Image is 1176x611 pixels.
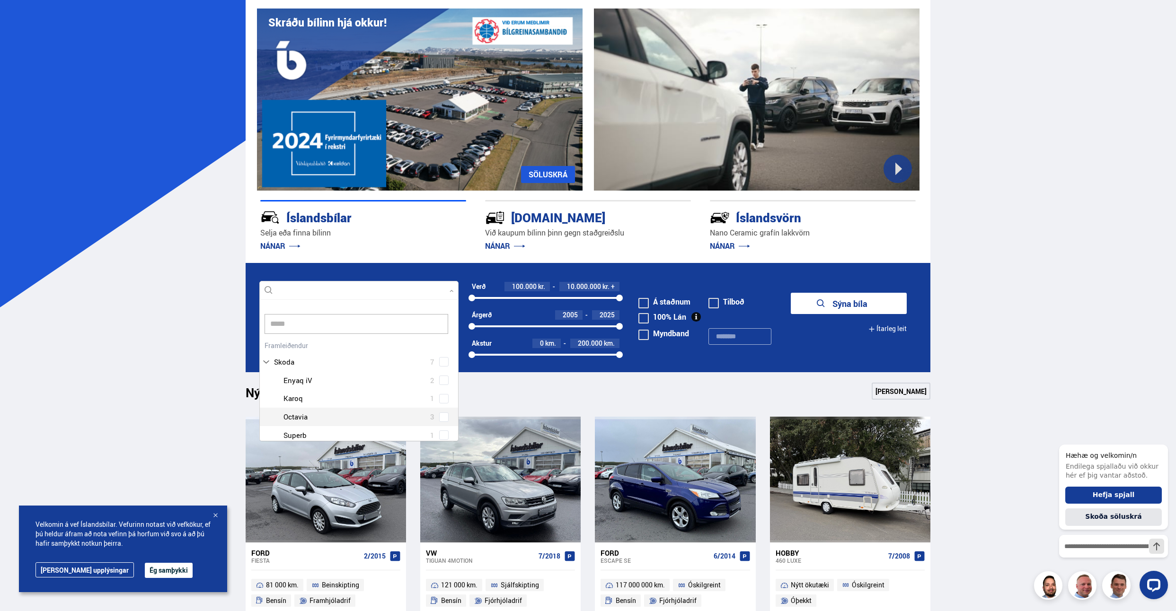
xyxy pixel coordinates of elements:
[430,392,434,405] span: 1
[309,595,351,606] span: Framhjóladrif
[688,579,721,591] span: Óskilgreint
[714,552,735,560] span: 6/2014
[710,209,882,225] div: Íslandsvörn
[708,298,744,305] label: Tilboð
[441,579,477,591] span: 121 000 km.
[791,595,812,606] span: Óþekkt
[260,208,280,227] img: JRvxyua_JYH6wB4c.svg
[430,410,434,424] span: 3
[322,579,359,591] span: Beinskipting
[145,563,193,578] button: Ég samþykki
[567,282,601,291] span: 10.000.000
[472,340,492,347] div: Akstur
[512,282,537,291] span: 100.000
[35,562,134,577] a: [PERSON_NAME] upplýsingar
[601,557,709,564] div: Escape SE
[430,428,434,442] span: 1
[710,208,730,227] img: -Svtn6bYgwAsiwNX.svg
[710,241,750,251] a: NÁNAR
[872,383,930,400] a: [PERSON_NAME]
[776,549,884,557] div: Hobby
[430,355,434,369] span: 7
[485,595,522,606] span: Fjórhjóladrif
[710,227,916,238] p: Nano Ceramic grafín lakkvörn
[638,313,686,321] label: 100% Lán
[485,241,525,251] a: NÁNAR
[260,209,433,225] div: Íslandsbílar
[776,557,884,564] div: 460 LUXE
[611,283,615,290] span: +
[791,293,907,314] button: Sýna bíla
[426,549,535,557] div: VW
[540,339,544,348] span: 0
[604,340,615,347] span: km.
[888,552,910,560] span: 7/2008
[578,339,602,348] span: 200.000
[430,374,434,387] span: 2
[852,579,884,591] span: Óskilgreint
[601,549,709,557] div: Ford
[1035,573,1064,601] img: nhp88E3Fdnt1Opn2.png
[1052,428,1172,607] iframe: LiveChat chat widget
[266,579,299,591] span: 81 000 km.
[868,318,907,340] button: Ítarleg leit
[266,595,286,606] span: Bensín
[521,166,575,183] a: SÖLUSKRÁ
[616,595,636,606] span: Bensín
[539,552,560,560] span: 7/2018
[659,595,697,606] span: Fjórhjóladrif
[485,208,505,227] img: tr5P-W3DuiFaO7aO.svg
[545,340,556,347] span: km.
[485,209,657,225] div: [DOMAIN_NAME]
[251,549,360,557] div: Ford
[638,330,689,337] label: Myndband
[426,557,535,564] div: Tiguan 4MOTION
[274,355,294,369] span: Skoda
[257,9,583,191] img: eKx6w-_Home_640_.png
[472,311,492,319] div: Árgerð
[472,283,486,290] div: Verð
[260,241,301,251] a: NÁNAR
[501,579,539,591] span: Sjálfskipting
[538,283,545,290] span: kr.
[441,595,461,606] span: Bensín
[791,579,829,591] span: Nýtt ökutæki
[364,552,386,560] span: 2/2015
[260,227,466,238] p: Selja eða finna bílinn
[485,227,691,238] p: Við kaupum bílinn þinn gegn staðgreiðslu
[600,310,615,319] span: 2025
[35,520,211,548] span: Velkomin á vef Íslandsbílar. Vefurinn notast við vefkökur, ef þú heldur áfram að nota vefinn þá h...
[246,385,321,405] h1: Nýtt á skrá
[251,557,360,564] div: Fiesta
[638,298,690,305] label: Á staðnum
[268,16,387,29] h1: Skráðu bílinn hjá okkur!
[602,283,610,290] span: kr.
[616,579,665,591] span: 117 000 000 km.
[563,310,578,319] span: 2005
